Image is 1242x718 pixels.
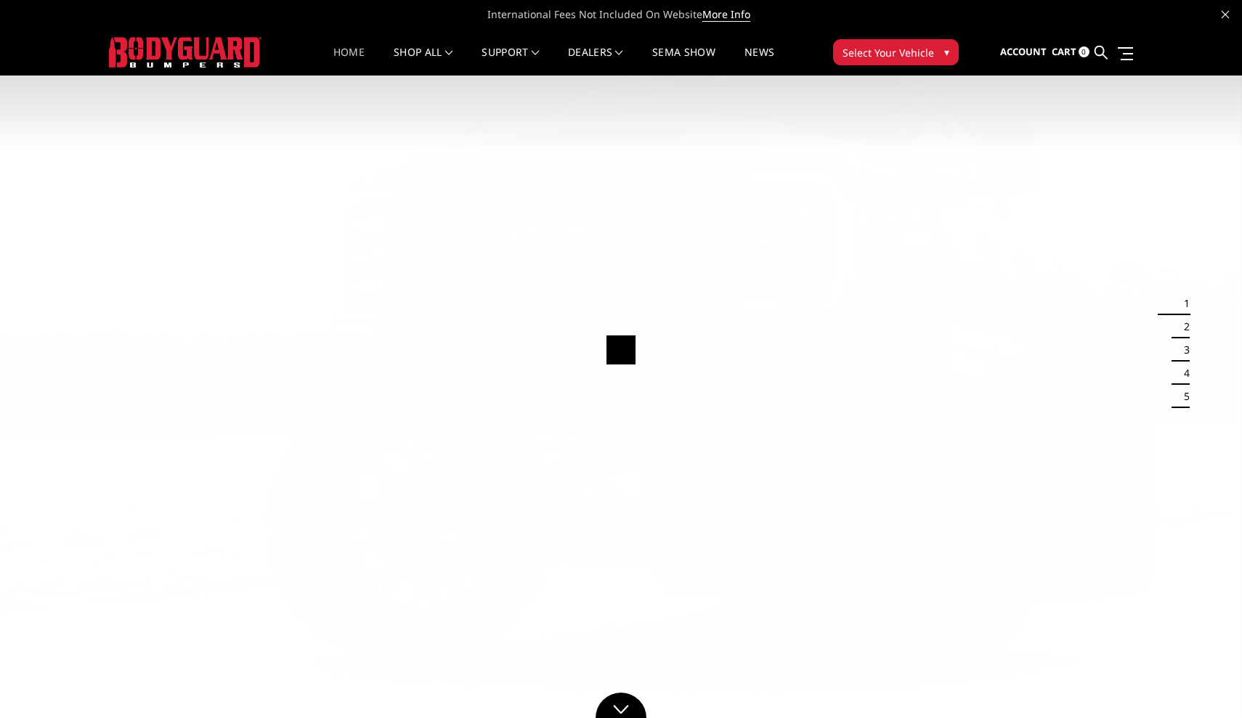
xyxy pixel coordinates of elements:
a: Dealers [568,47,623,76]
a: More Info [702,7,750,22]
button: 3 of 5 [1175,338,1190,362]
a: Support [482,47,539,76]
span: Select Your Vehicle [843,45,934,60]
button: 1 of 5 [1175,292,1190,315]
span: Account [1000,45,1047,58]
span: 0 [1079,46,1089,57]
button: Select Your Vehicle [833,39,959,65]
a: Click to Down [596,693,646,718]
img: BODYGUARD BUMPERS [109,37,261,67]
button: 2 of 5 [1175,315,1190,338]
a: Cart 0 [1052,33,1089,72]
a: News [744,47,774,76]
span: Cart [1052,45,1076,58]
a: Home [333,47,365,76]
a: SEMA Show [652,47,715,76]
span: ▾ [944,44,949,60]
a: shop all [394,47,452,76]
button: 4 of 5 [1175,362,1190,385]
a: Account [1000,33,1047,72]
button: 5 of 5 [1175,385,1190,408]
